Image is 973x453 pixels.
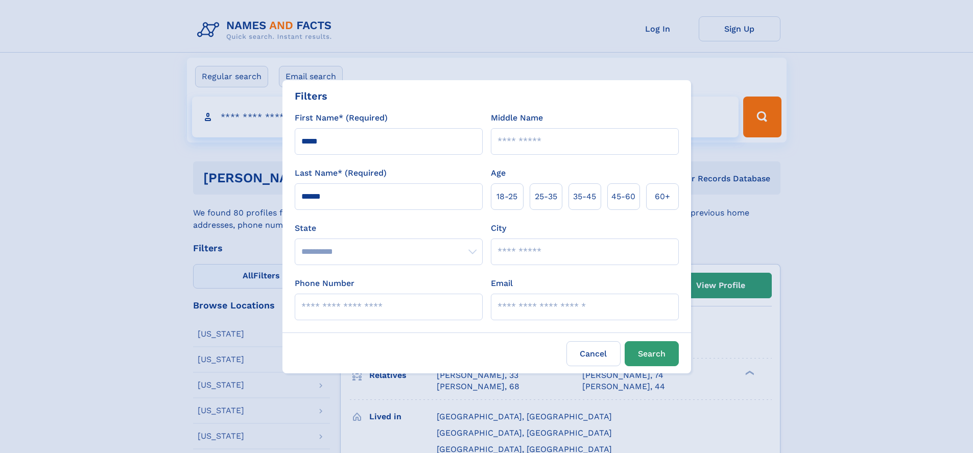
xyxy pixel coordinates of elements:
span: 60+ [655,190,670,203]
label: Email [491,277,513,290]
label: Age [491,167,506,179]
label: Phone Number [295,277,354,290]
label: State [295,222,483,234]
label: First Name* (Required) [295,112,388,124]
label: City [491,222,506,234]
span: 18‑25 [496,190,517,203]
span: 45‑60 [611,190,635,203]
button: Search [625,341,679,366]
span: 35‑45 [573,190,596,203]
label: Cancel [566,341,621,366]
div: Filters [295,88,327,104]
label: Last Name* (Required) [295,167,387,179]
label: Middle Name [491,112,543,124]
span: 25‑35 [535,190,557,203]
